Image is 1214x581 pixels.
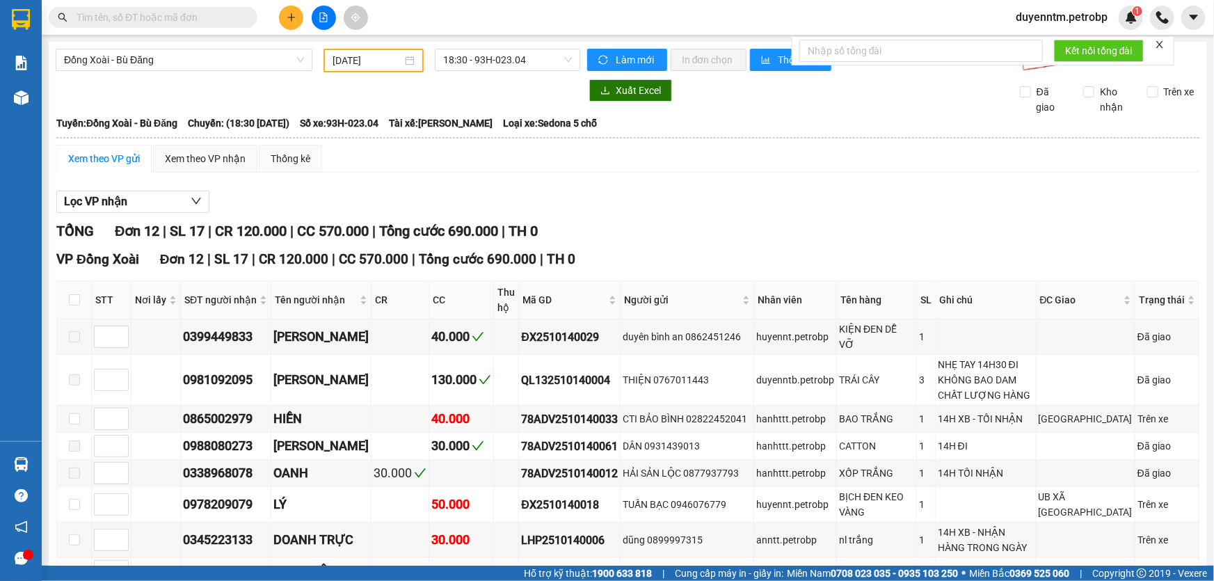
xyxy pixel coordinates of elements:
div: Đã giao [1137,329,1197,344]
div: 1 [919,329,933,344]
div: [PERSON_NAME] [273,327,369,347]
span: Chuyến: (18:30 [DATE]) [188,116,289,131]
div: CTI BẢO BÌNH 02822452041 [623,411,751,427]
span: | [252,251,255,267]
div: [GEOGRAPHIC_DATA] [1039,411,1133,427]
span: caret-down [1188,11,1200,24]
span: | [208,223,211,239]
div: HIỀN [273,409,369,429]
th: CR [372,281,429,319]
td: 0978209079 [181,487,271,523]
div: [PERSON_NAME] [273,370,369,390]
span: | [290,223,294,239]
th: Nhân viên [754,281,837,319]
span: CC 570.000 [339,251,408,267]
div: 0988080273 [183,436,269,456]
div: duyên bình an 0862451246 [623,329,751,344]
div: hanhttt.petrobp [756,438,834,454]
div: 78ADV2510140012 [521,465,618,482]
div: Kho nhận [1137,564,1197,579]
span: Người gửi [624,292,740,308]
td: QL132510140004 [519,355,621,406]
div: huyennt.petrobp [756,329,834,344]
span: CR 120.000 [259,251,328,267]
div: 40.000 [431,327,491,347]
div: Trên xe [1137,411,1197,427]
span: Mã GD [522,292,606,308]
span: ⚪️ [961,571,966,576]
span: | [372,223,376,239]
span: SL 17 [170,223,205,239]
span: bar-chart [761,55,773,66]
div: XỐP TRẮNG [839,465,914,481]
span: Tên người nhận [275,292,357,308]
input: Tìm tên, số ĐT hoặc mã đơn [77,10,241,25]
span: Loại xe: Sedona 5 chỗ [503,116,597,131]
span: | [163,223,166,239]
span: close [1155,40,1165,49]
div: HẢI SẢN LỘC 0877937793 [623,465,751,481]
button: Lọc VP nhận [56,191,209,213]
b: Tuyến: Đồng Xoài - Bù Đăng [56,118,177,129]
span: TH 0 [509,223,538,239]
span: CR 120.000 [215,223,287,239]
div: DÂN 0931439013 [623,438,751,454]
div: hanhttt.petrobp [756,411,834,427]
span: message [15,552,28,565]
div: 1 [919,465,933,481]
span: notification [15,520,28,534]
span: SĐT người nhận [184,292,257,308]
strong: 0369 525 060 [1009,568,1069,579]
strong: 0708 023 035 - 0935 103 250 [831,568,958,579]
span: Đơn 12 [160,251,205,267]
span: | [207,251,211,267]
td: MẠNH TƯỜNG [271,319,372,355]
div: 78ADV2510140033 [521,411,618,428]
td: HOÀNG ANH [271,355,372,406]
span: Nơi lấy [135,292,166,308]
span: Miền Bắc [969,566,1069,581]
button: downloadXuất Excel [589,79,672,102]
div: ĐX2510140029 [521,328,618,346]
img: phone-icon [1156,11,1169,24]
div: CRT [839,564,914,579]
div: UB XÃ [GEOGRAPHIC_DATA] [1039,489,1133,520]
div: 78ADV2510140061 [521,438,618,455]
button: bar-chartThống kê [750,49,831,71]
div: 14H TỐI NHẬN [938,465,1034,481]
th: CC [429,281,494,319]
input: Nhập số tổng đài [799,40,1043,62]
div: CATTON [839,438,914,454]
div: KIỆN ĐEN DỄ VỠ [839,321,914,352]
span: | [662,566,664,581]
img: warehouse-icon [14,90,29,105]
div: TUẤN BẠC 0946076779 [623,497,751,512]
button: syncLàm mới [587,49,667,71]
span: TH 0 [547,251,575,267]
div: BAO TRẮNG [839,411,914,427]
div: 3 [919,372,933,388]
img: solution-icon [14,56,29,70]
td: 78ADV2510140033 [519,406,621,433]
div: ANH KÍNH 0969140168 [623,564,751,579]
span: 18:30 - 93H-023.04 [443,49,572,70]
div: huyennt.petrobp [756,564,834,579]
span: Đơn 12 [115,223,159,239]
div: Trên xe [1137,497,1197,512]
div: nl trắng [839,532,914,548]
button: aim [344,6,368,30]
td: 78ADV2510140061 [519,433,621,460]
div: ĐX2510140018 [521,496,618,514]
td: 0988080273 [181,433,271,460]
div: 14H ĐI [938,438,1034,454]
div: 0345223133 [183,530,269,550]
td: HIỀN [271,406,372,433]
th: Thu hộ [494,281,519,319]
span: question-circle [15,489,28,502]
div: 1 [919,411,933,427]
td: LHP2510140006 [519,523,621,558]
button: In đơn chọn [671,49,746,71]
span: download [600,86,610,97]
span: Tổng cước 690.000 [379,223,498,239]
div: 1 [919,438,933,454]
